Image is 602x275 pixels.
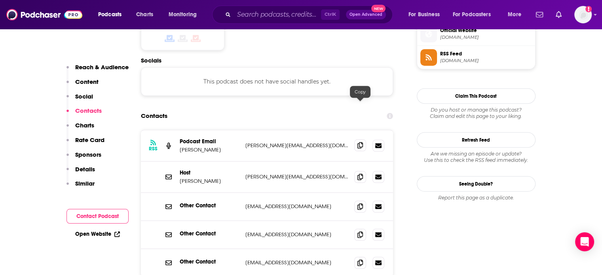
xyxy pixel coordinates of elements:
a: Show notifications dropdown [553,8,565,21]
a: Official Website[DOMAIN_NAME] [420,26,532,42]
button: Claim This Podcast [417,88,536,104]
p: Other Contact [180,202,239,209]
div: Search podcasts, credits, & more... [220,6,400,24]
p: Details [75,165,95,173]
p: [PERSON_NAME] [180,146,239,153]
p: Sponsors [75,151,101,158]
button: Contacts [66,107,102,121]
h2: Contacts [141,108,167,123]
span: More [508,9,521,20]
button: open menu [403,8,450,21]
p: Social [75,93,93,100]
a: Show notifications dropdown [533,8,546,21]
span: For Business [408,9,440,20]
button: Open AdvancedNew [346,10,386,19]
button: Sponsors [66,151,101,165]
button: Charts [66,121,94,136]
button: Content [66,78,99,93]
a: RSS Feed[DOMAIN_NAME] [420,49,532,66]
button: Show profile menu [574,6,592,23]
a: Open Website [75,231,120,237]
p: Host [180,169,239,176]
div: Are we missing an episode or update? Use this to check the RSS feed immediately. [417,151,536,163]
p: [EMAIL_ADDRESS][DOMAIN_NAME] [245,259,348,266]
button: Refresh Feed [417,132,536,148]
span: For Podcasters [453,9,491,20]
span: feeds.acast.com [440,58,532,64]
div: Report this page as a duplicate. [417,195,536,201]
a: Charts [131,8,158,21]
a: Seeing Double? [417,176,536,192]
span: Charts [136,9,153,20]
span: Official Website [440,27,532,34]
span: Podcasts [98,9,122,20]
img: User Profile [574,6,592,23]
button: open menu [93,8,132,21]
h2: Socials [141,57,393,64]
p: [EMAIL_ADDRESS][DOMAIN_NAME] [245,231,348,238]
p: [PERSON_NAME][EMAIL_ADDRESS][DOMAIN_NAME] [245,173,348,180]
button: Details [66,165,95,180]
p: Other Contact [180,230,239,237]
h3: RSS [149,146,158,152]
div: Claim and edit this page to your liking. [417,107,536,119]
span: Monitoring [169,9,197,20]
button: open menu [502,8,531,21]
p: Reach & Audience [75,63,129,71]
span: Open Advanced [349,13,382,17]
p: [PERSON_NAME][EMAIL_ADDRESS][DOMAIN_NAME] [245,142,348,149]
p: Rate Card [75,136,104,144]
button: Social [66,93,93,107]
p: Charts [75,121,94,129]
p: Other Contact [180,258,239,265]
button: Similar [66,180,95,194]
p: Podcast Email [180,138,239,145]
span: Ctrl K [321,9,340,20]
span: New [371,5,386,12]
svg: Add a profile image [585,6,592,12]
input: Search podcasts, credits, & more... [234,8,321,21]
span: RSS Feed [440,50,532,57]
p: Contacts [75,107,102,114]
span: melissawoodhealth.com [440,34,532,40]
span: Do you host or manage this podcast? [417,107,536,113]
img: Podchaser - Follow, Share and Rate Podcasts [6,7,82,22]
p: Content [75,78,99,85]
button: Reach & Audience [66,63,129,78]
button: Rate Card [66,136,104,151]
div: This podcast does not have social handles yet. [141,67,393,96]
p: Similar [75,180,95,187]
span: Logged in as smeizlik [574,6,592,23]
p: [EMAIL_ADDRESS][DOMAIN_NAME] [245,203,348,210]
button: Contact Podcast [66,209,129,224]
p: [PERSON_NAME] [180,178,239,184]
div: Copy [350,86,370,98]
button: open menu [448,8,502,21]
div: Open Intercom Messenger [575,232,594,251]
button: open menu [163,8,207,21]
